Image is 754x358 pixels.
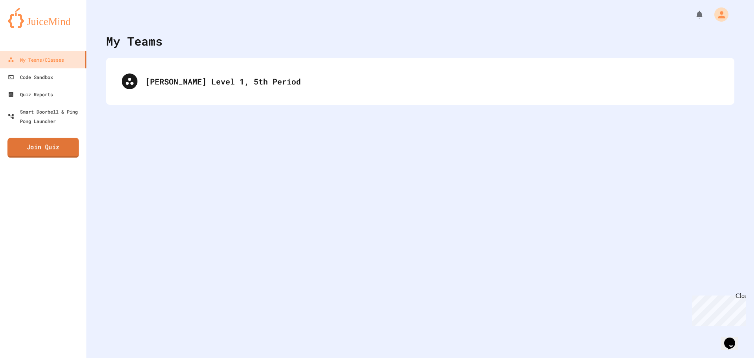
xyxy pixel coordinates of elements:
[7,138,79,158] a: Join Quiz
[8,72,53,82] div: Code Sandbox
[8,107,83,126] div: Smart Doorbell & Ping Pong Launcher
[145,75,719,87] div: [PERSON_NAME] Level 1, 5th Period
[689,292,746,326] iframe: chat widget
[706,6,730,24] div: My Account
[721,327,746,350] iframe: chat widget
[680,8,706,21] div: My Notifications
[3,3,54,50] div: Chat with us now!Close
[8,90,53,99] div: Quiz Reports
[8,8,79,28] img: logo-orange.svg
[8,55,64,64] div: My Teams/Classes
[114,66,727,97] div: [PERSON_NAME] Level 1, 5th Period
[106,32,163,50] div: My Teams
